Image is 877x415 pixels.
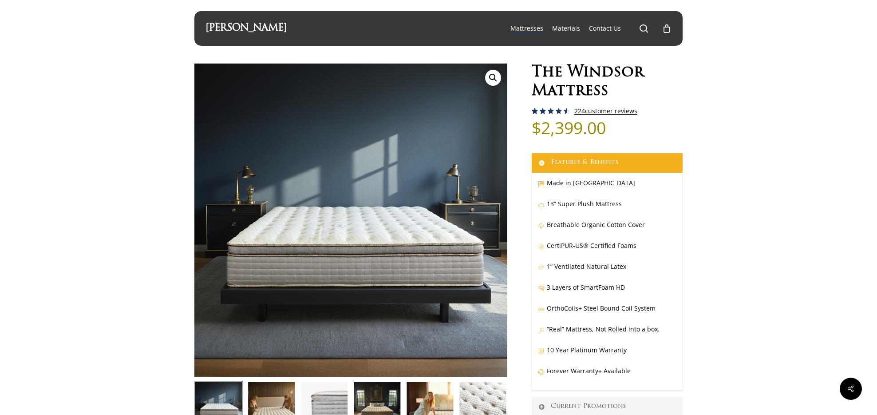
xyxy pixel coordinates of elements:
[532,108,546,123] span: 223
[538,365,676,386] p: Forever Warranty+ Available
[574,108,637,115] a: 224customer reviews
[205,24,287,33] a: [PERSON_NAME]
[538,198,676,219] p: 13” Super Plush Mattress
[538,282,676,303] p: 3 Layers of SmartFoam HD
[589,24,621,32] span: Contact Us
[538,303,676,323] p: OrthoCoils+ Steel Bound Coil System
[532,108,570,114] div: Rated 4.59 out of 5
[662,24,672,33] a: Cart
[538,219,676,240] p: Breathable Organic Cotton Cover
[538,240,676,261] p: CertiPUR-US® Certified Foams
[574,107,585,115] span: 224
[485,70,501,86] a: View full-screen image gallery
[552,24,580,33] a: Materials
[552,24,580,32] span: Materials
[538,177,676,198] p: Made in [GEOGRAPHIC_DATA]
[538,323,676,344] p: “Real” Mattress, Not Rolled into a box.
[506,11,672,46] nav: Main Menu
[532,153,683,173] a: Features & Benefits
[510,24,543,33] a: Mattresses
[532,116,541,139] span: $
[532,64,683,101] h1: The Windsor Mattress
[510,24,543,32] span: Mattresses
[538,261,676,282] p: 1” Ventilated Natural Latex
[532,116,606,139] bdi: 2,399.00
[532,108,567,152] span: Rated out of 5 based on customer ratings
[538,344,676,365] p: 10 Year Platinum Warranty
[589,24,621,33] a: Contact Us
